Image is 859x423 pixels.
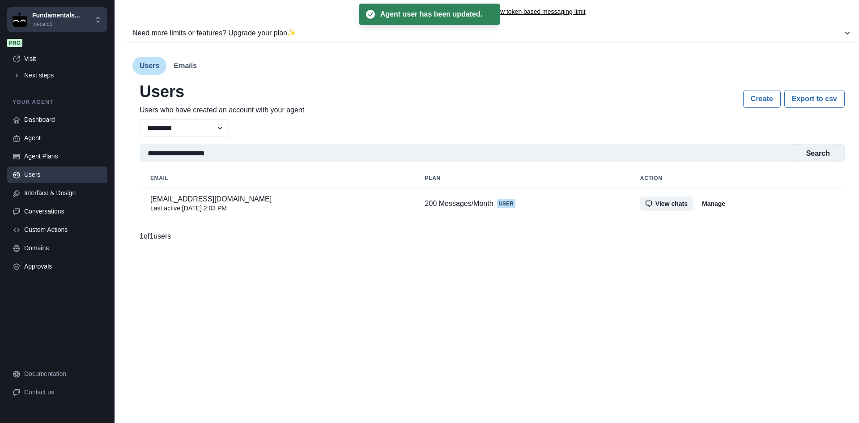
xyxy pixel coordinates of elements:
button: Emails [166,57,204,75]
p: [EMAIL_ADDRESS][DOMAIN_NAME] [150,195,404,204]
div: Need more limits or features? Upgrade your plan ✨ [132,28,843,38]
div: Visit [24,54,102,64]
div: Contact us [24,388,102,397]
span: User [497,199,515,208]
th: Action [629,169,845,188]
p: Your agent [7,98,107,106]
p: Users who have created an account with your agent [140,105,304,115]
p: 200 Messages/Month [425,199,493,208]
button: Manage [697,197,731,211]
button: Chakra UIFundamentals...foi-caib1 [7,7,107,32]
div: Users [24,170,102,179]
p: foi-caib1 [32,20,80,28]
a: Agents working together + new token based messaging limit [418,7,585,17]
div: Documentation [24,369,102,379]
img: Chakra UI [13,13,27,27]
button: Need more limits or features? Upgrade your plan✨ [125,24,859,42]
p: Fundamentals... [32,11,80,20]
div: Interface & Design [24,188,102,198]
p: 1 of 1 users [140,231,171,242]
button: Users [132,57,166,75]
div: Domains [24,244,102,253]
a: Documentation [7,366,107,382]
div: Agent user has been updated. [380,9,482,20]
button: View chats [640,197,693,211]
div: Agent Plans [24,152,102,161]
th: plan [414,169,629,188]
p: Last active : [DATE] 2:03 PM [150,204,404,213]
button: Create [743,90,781,108]
h2: Users [140,82,304,101]
button: Search [799,144,837,162]
div: Agent [24,133,102,143]
div: Conversations [24,207,102,216]
div: Next steps [24,71,102,80]
div: Approvals [24,262,102,271]
div: Dashboard [24,115,102,124]
div: Custom Actions [24,225,102,235]
button: Export to csv [784,90,845,108]
span: Pro [7,39,22,47]
th: email [140,169,414,188]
